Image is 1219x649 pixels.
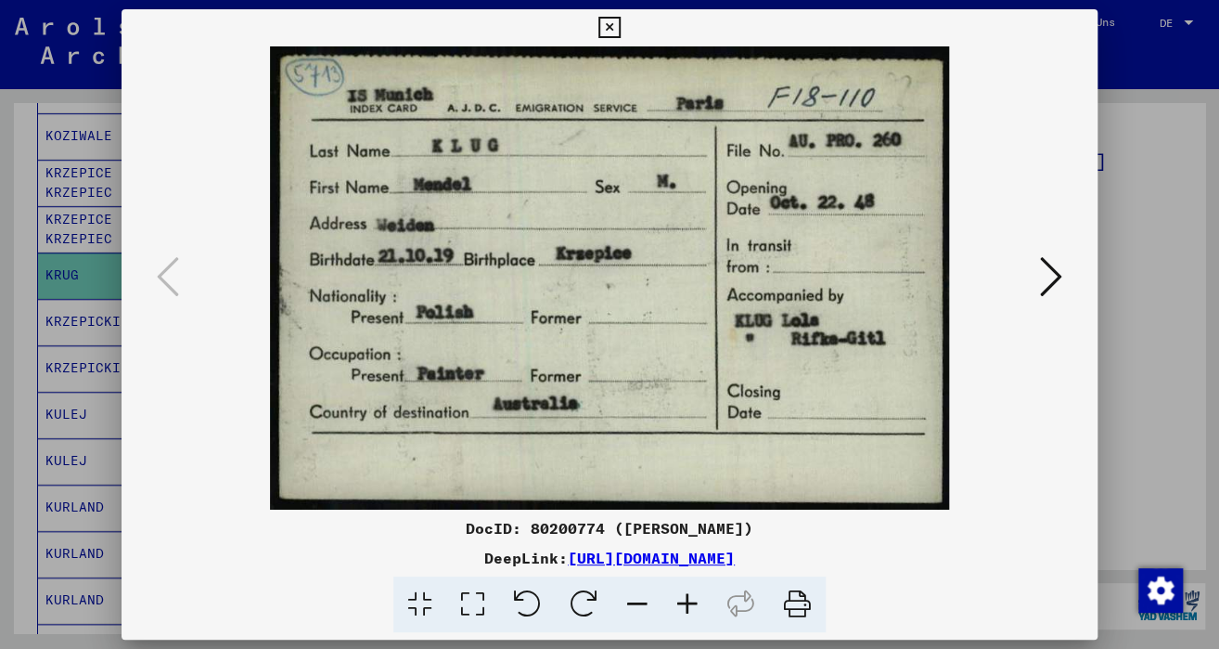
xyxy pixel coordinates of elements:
div: Zustimmung ändern [1137,567,1182,612]
img: Zustimmung ändern [1138,568,1183,613]
a: [URL][DOMAIN_NAME] [568,549,735,567]
div: DocID: 80200774 ([PERSON_NAME]) [122,517,1097,539]
div: DeepLink: [122,547,1097,569]
img: 001.jpg [185,46,1033,510]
